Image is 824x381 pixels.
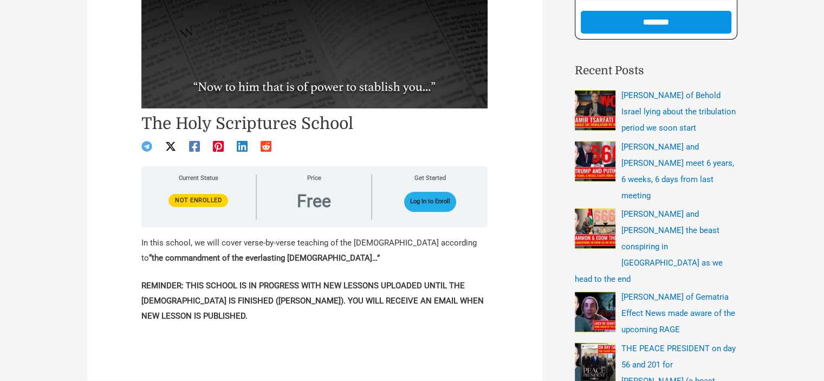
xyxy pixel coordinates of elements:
[575,209,723,284] a: [PERSON_NAME] and [PERSON_NAME] the beast conspiring in [GEOGRAPHIC_DATA] as we head to the end
[150,175,248,183] h2: Current Status
[141,114,488,133] h1: The Holy Scriptures School
[621,292,735,334] a: [PERSON_NAME] of Gematria Effect News made aware of the upcoming RAGE
[261,141,271,152] a: Reddit
[380,175,479,183] h2: Get Started
[141,281,484,321] strong: REMINDER: THIS SCHOOL IS IN PROGRESS WITH NEW LESSONS UPLOADED UNTIL THE [DEMOGRAPHIC_DATA] IS FI...
[175,197,222,204] span: Not Enrolled
[404,192,457,212] button: Log In to Enroll
[575,62,737,80] h2: Recent Posts
[149,253,380,263] strong: “the commandment of the everlasting [DEMOGRAPHIC_DATA]…”
[141,141,152,152] a: Telegram
[189,141,200,152] a: Facebook
[621,142,734,201] a: [PERSON_NAME] and [PERSON_NAME] meet 6 years, 6 weeks, 6 days from last meeting
[141,236,488,266] p: In this school, we will cover verse-by-verse teaching of the [DEMOGRAPHIC_DATA] according to
[237,141,248,152] a: Linkedin
[621,91,736,133] a: [PERSON_NAME] of Behold Israel lying about the tribulation period we soon start
[165,141,176,152] a: Twitter / X
[265,175,363,183] h2: Price
[297,192,331,210] span: Free
[213,141,224,152] a: Pinterest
